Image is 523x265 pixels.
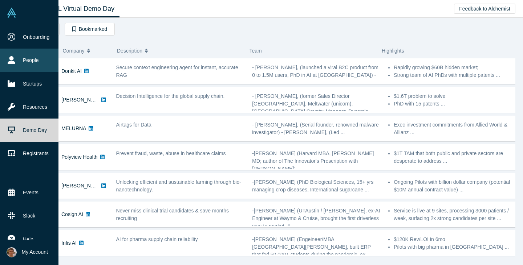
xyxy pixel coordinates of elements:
[7,8,17,18] img: Alchemist Vault Logo
[252,93,368,122] span: - [PERSON_NAME], (former Sales Director [GEOGRAPHIC_DATA], Meltwater (unicorn), [GEOGRAPHIC_DATA]...
[394,121,516,136] li: Exec investment commitments from Allied World & Allianz ...
[7,247,48,257] button: My Account
[394,236,516,243] li: $120K Rev/LOI in 6mo
[61,240,77,246] a: Infis AI
[61,211,83,217] a: Cosign AI
[394,243,516,251] li: Pilots with big pharma in [GEOGRAPHIC_DATA] ...
[65,23,115,36] button: Bookmarked
[250,48,262,54] span: Team
[252,236,371,265] span: -[PERSON_NAME] (Engeineer/MBA [GEOGRAPHIC_DATA][PERSON_NAME], built ERP that fed 50,000+ students...
[116,65,238,78] span: Secure context engineering agent for instant, accurate RAG
[394,100,516,108] li: PhD with 15 patents ...
[116,179,242,192] span: Unlocking efficient and sustainable farming through bio-nanotechnology.
[116,236,198,242] span: AI for pharma supply chain reliability
[394,178,516,194] li: Ongoing Pilots with billion dollar company (potential $10M annual contract value) ...
[23,236,33,243] span: Help
[454,4,515,14] button: Feedback to Alchemist
[31,0,119,17] a: Class XL Virtual Demo Day
[61,154,98,160] a: Polyview Health
[394,64,516,71] li: Rapidly growing $60B hidden market;
[252,150,374,171] span: -[PERSON_NAME] (Harvard MBA, [PERSON_NAME] MD; author of The Innovator's Prescription with [PERSO...
[117,43,242,58] button: Description
[252,65,378,86] span: - [PERSON_NAME], (launched a viral B2C product from 0 to 1.5M users, PhD in AI at [GEOGRAPHIC_DAT...
[116,208,229,221] span: Never miss clinical trial candidates & save months recruiting
[61,125,86,131] a: MELURNA
[117,43,142,58] span: Description
[7,247,17,257] img: Mikhail Baklanov's Account
[382,48,404,54] span: Highlights
[252,122,379,135] span: - [PERSON_NAME], (Serial founder, renowned malware investigator) - [PERSON_NAME], (Led ...
[394,150,516,165] li: $1T TAM that both public and private sectors are desperate to address ...
[394,71,516,79] li: Strong team of AI PhDs with multiple patents ...
[63,43,85,58] span: Company
[61,97,103,103] a: [PERSON_NAME]
[252,179,373,192] span: -[PERSON_NAME] (PhD Biological Sciences, 15+ yrs managing crop diseases, International sugarcane ...
[252,208,380,229] span: -[PERSON_NAME] (UTAustin / [PERSON_NAME], ex-AI Engineer at Waymo & Cruise, brought the first dri...
[61,68,82,74] a: Donkit AI
[116,93,225,99] span: Decision Intelligence for the global supply chain.
[116,150,226,156] span: Prevent fraud, waste, abuse in healthcare claims
[394,207,516,222] li: Service is live at 9 sites, processing 3000 patients / week, surfacing 2x strong candidates per s...
[394,92,516,100] li: $1.6T problem to solve
[63,43,110,58] button: Company
[116,122,151,128] span: Airtags for Data
[22,248,48,256] span: My Account
[61,183,103,189] a: [PERSON_NAME]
